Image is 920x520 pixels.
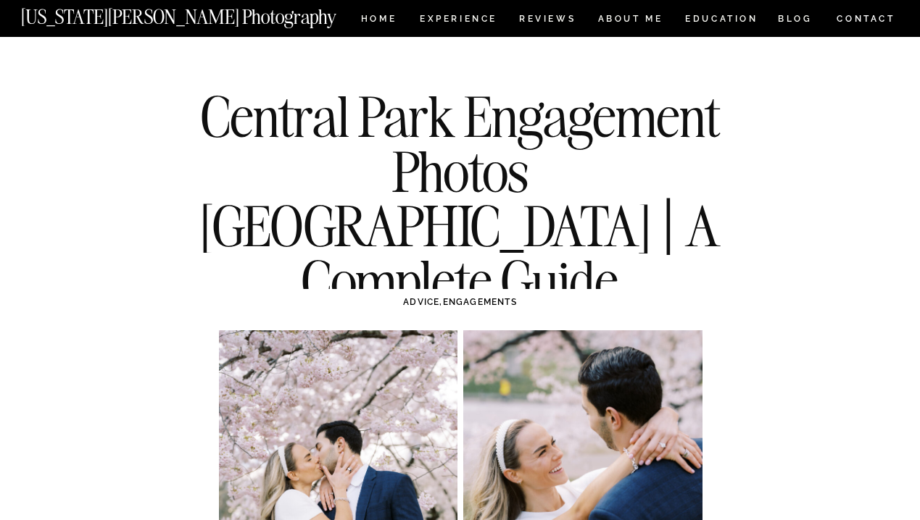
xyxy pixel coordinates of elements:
[443,297,517,307] a: ENGAGEMENTS
[597,14,663,27] a: ABOUT ME
[778,14,813,27] a: BLOG
[519,14,573,27] a: REVIEWS
[403,297,439,307] a: ADVICE
[358,14,399,27] a: HOME
[21,7,385,20] a: [US_STATE][PERSON_NAME] Photography
[684,14,760,27] a: EDUCATION
[197,89,724,308] h1: Central Park Engagement Photos [GEOGRAPHIC_DATA] | A Complete Guide
[249,295,671,309] h3: ,
[420,14,496,27] a: Experience
[836,11,896,27] a: CONTACT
